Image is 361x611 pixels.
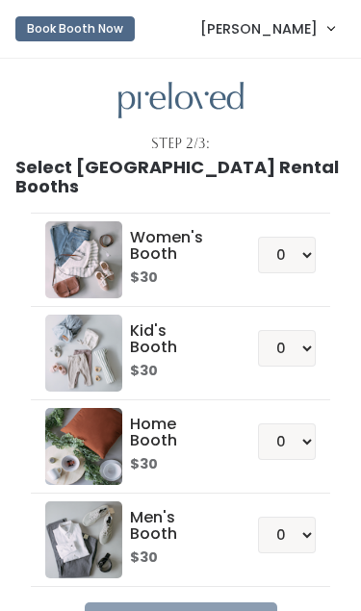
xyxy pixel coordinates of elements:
img: preloved logo [45,501,122,578]
h5: Kid's Booth [130,322,212,356]
img: preloved logo [118,82,244,119]
img: preloved logo [45,408,122,485]
h5: Men's Booth [130,509,212,543]
h6: $30 [130,364,212,379]
h5: Women's Booth [130,229,212,263]
img: preloved logo [45,315,122,392]
h6: $30 [130,457,212,472]
span: [PERSON_NAME] [200,18,318,39]
img: preloved logo [45,221,122,298]
h6: $30 [130,550,212,566]
div: Step 2/3: [151,134,210,154]
a: [PERSON_NAME] [181,8,353,49]
button: Book Booth Now [15,16,135,41]
a: Book Booth Now [15,8,135,50]
h1: Select [GEOGRAPHIC_DATA] Rental Booths [15,158,346,196]
h5: Home Booth [130,416,212,449]
h6: $30 [130,270,212,286]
